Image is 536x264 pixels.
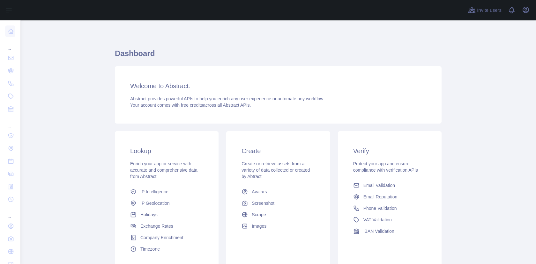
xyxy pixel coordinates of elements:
[128,197,206,209] a: IP Geolocation
[239,220,317,232] a: Images
[252,189,267,195] span: Avatars
[239,186,317,197] a: Avatars
[140,211,158,218] span: Holidays
[351,225,429,237] a: IBAN Validation
[5,116,15,129] div: ...
[140,200,170,206] span: IP Geolocation
[239,209,317,220] a: Scrape
[477,7,502,14] span: Invite users
[130,146,203,155] h3: Lookup
[115,48,442,64] h1: Dashboard
[130,161,197,179] span: Enrich your app or service with accurate and comprehensive data from Abstract
[239,197,317,209] a: Screenshot
[351,191,429,203] a: Email Reputation
[130,82,426,90] h3: Welcome to Abstract.
[140,246,160,252] span: Timezone
[140,234,183,241] span: Company Enrichment
[353,146,426,155] h3: Verify
[181,103,203,108] span: free credits
[242,146,315,155] h3: Create
[128,186,206,197] a: IP Intelligence
[252,223,266,229] span: Images
[363,228,394,234] span: IBAN Validation
[351,180,429,191] a: Email Validation
[467,5,503,15] button: Invite users
[5,38,15,51] div: ...
[5,206,15,219] div: ...
[353,161,418,173] span: Protect your app and ensure compliance with verification APIs
[242,161,310,179] span: Create or retrieve assets from a variety of data collected or created by Abtract
[252,211,266,218] span: Scrape
[128,220,206,232] a: Exchange Rates
[363,194,398,200] span: Email Reputation
[128,243,206,255] a: Timezone
[363,182,395,189] span: Email Validation
[128,209,206,220] a: Holidays
[130,96,324,101] span: Abstract provides powerful APIs to help you enrich any user experience or automate any workflow.
[128,232,206,243] a: Company Enrichment
[351,203,429,214] a: Phone Validation
[140,189,168,195] span: IP Intelligence
[363,217,392,223] span: VAT Validation
[140,223,173,229] span: Exchange Rates
[351,214,429,225] a: VAT Validation
[130,103,251,108] span: Your account comes with across all Abstract APIs.
[363,205,397,211] span: Phone Validation
[252,200,274,206] span: Screenshot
